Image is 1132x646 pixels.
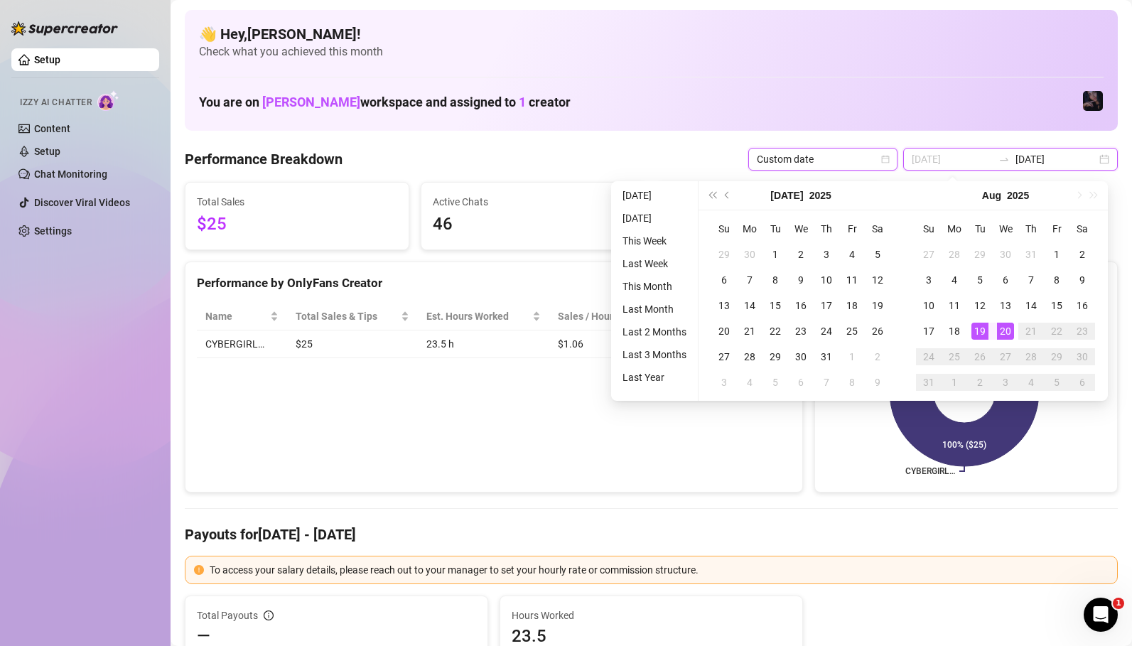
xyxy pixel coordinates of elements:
div: 7 [818,374,835,391]
span: swap-right [998,154,1010,165]
img: AI Chatter [97,90,119,111]
div: 24 [920,348,937,365]
td: 2025-08-02 [1069,242,1095,267]
td: 2025-08-17 [916,318,942,344]
td: 2025-07-20 [711,318,737,344]
div: 5 [869,246,886,263]
div: 4 [946,271,963,289]
div: 30 [741,246,758,263]
a: Content [34,123,70,134]
span: Name [205,308,267,324]
td: 2025-08-01 [1044,242,1069,267]
td: 2025-08-16 [1069,293,1095,318]
span: Total Payouts [197,608,258,623]
div: 7 [1023,271,1040,289]
td: 2025-07-26 [865,318,890,344]
div: 17 [818,297,835,314]
td: 2025-07-29 [967,242,993,267]
div: 6 [716,271,733,289]
button: Last year (Control + left) [704,181,720,210]
span: Custom date [757,149,889,170]
td: 2025-07-08 [762,267,788,293]
td: 2025-09-05 [1044,370,1069,395]
div: 26 [869,323,886,340]
a: Discover Viral Videos [34,197,130,208]
div: 12 [971,297,988,314]
div: 20 [716,323,733,340]
div: 9 [869,374,886,391]
td: 2025-08-22 [1044,318,1069,344]
span: Active Chats [433,194,633,210]
th: Fr [839,216,865,242]
span: info-circle [264,610,274,620]
td: 2025-07-06 [711,267,737,293]
td: 2025-07-31 [814,344,839,370]
th: Sa [865,216,890,242]
td: CYBERGIRL… [197,330,287,358]
div: 26 [971,348,988,365]
div: 4 [1023,374,1040,391]
td: 2025-07-21 [737,318,762,344]
div: 5 [971,271,988,289]
div: 27 [920,246,937,263]
td: 2025-08-07 [1018,267,1044,293]
div: 25 [946,348,963,365]
div: Performance by OnlyFans Creator [197,274,791,293]
div: 16 [1074,297,1091,314]
td: 23.5 h [418,330,549,358]
td: 2025-08-10 [916,293,942,318]
span: 1 [519,95,526,109]
td: 2025-08-25 [942,344,967,370]
div: 6 [792,374,809,391]
li: This Week [617,232,692,249]
td: 2025-08-31 [916,370,942,395]
td: 2025-08-14 [1018,293,1044,318]
th: Total Sales & Tips [287,303,418,330]
div: 3 [818,246,835,263]
div: 30 [997,246,1014,263]
td: 2025-07-11 [839,267,865,293]
span: Izzy AI Chatter [20,96,92,109]
div: 14 [741,297,758,314]
td: 2025-07-05 [865,242,890,267]
td: 2025-08-08 [1044,267,1069,293]
span: Total Sales [197,194,397,210]
div: 11 [946,297,963,314]
td: 2025-08-11 [942,293,967,318]
h4: 👋 Hey, [PERSON_NAME] ! [199,24,1104,44]
button: Choose a month [770,181,803,210]
a: Chat Monitoring [34,168,107,180]
td: 2025-08-26 [967,344,993,370]
span: Hours Worked [512,608,791,623]
td: 2025-08-04 [942,267,967,293]
div: 29 [971,246,988,263]
td: 2025-08-24 [916,344,942,370]
div: 20 [997,323,1014,340]
div: 17 [920,323,937,340]
td: 2025-07-27 [711,344,737,370]
div: 25 [843,323,861,340]
td: 2025-08-29 [1044,344,1069,370]
td: 2025-08-15 [1044,293,1069,318]
span: exclamation-circle [194,565,204,575]
div: 6 [1074,374,1091,391]
div: 6 [997,271,1014,289]
th: We [788,216,814,242]
a: Setup [34,54,60,65]
td: 2025-08-13 [993,293,1018,318]
div: 11 [843,271,861,289]
li: Last Year [617,369,692,386]
div: 3 [716,374,733,391]
td: 2025-07-04 [839,242,865,267]
div: 8 [767,271,784,289]
th: Tu [967,216,993,242]
td: 2025-07-18 [839,293,865,318]
div: 9 [792,271,809,289]
div: 13 [997,297,1014,314]
span: 1 [1113,598,1124,609]
a: Settings [34,225,72,237]
div: 4 [843,246,861,263]
div: 10 [818,271,835,289]
td: 2025-07-25 [839,318,865,344]
div: 23 [792,323,809,340]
